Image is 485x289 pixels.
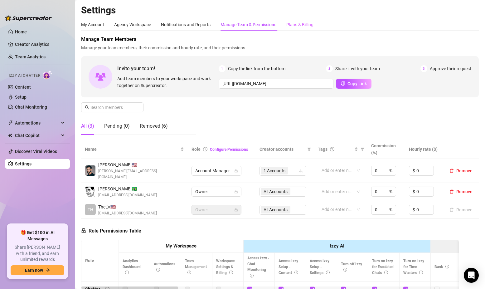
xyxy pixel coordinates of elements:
span: 🎁 Get $100 in AI Messages [11,230,64,242]
img: Rodrigo Reyes [85,165,95,176]
h5: Role Permissions Table [81,227,141,235]
span: search [85,105,89,110]
span: Team Management [185,259,207,275]
span: Turn on Izzy for Time Wasters [403,259,424,275]
span: Role [192,147,201,152]
span: Bank [434,265,449,269]
span: Manage Team Members [81,36,479,43]
span: TH [88,206,93,213]
span: Invite your team! [117,65,219,72]
span: 1 Accounts [264,167,285,174]
a: Content [15,85,31,90]
span: delete [449,189,454,194]
a: Settings [15,161,32,166]
span: Copy Link [347,81,367,86]
input: Search members [90,104,135,111]
span: Share [PERSON_NAME] with a friend, and earn unlimited rewards [11,244,64,263]
span: info-circle [419,271,423,274]
div: Notifications and Reports [161,21,211,28]
span: info-circle [229,271,233,274]
span: TheLV 🇺🇸 [98,203,157,210]
span: Tags [318,146,327,153]
a: Team Analytics [15,54,46,59]
span: Access Izzy Setup - Content [279,259,298,275]
strong: My Workspace [166,243,196,249]
span: info-circle [203,147,207,151]
span: [PERSON_NAME] 🇺🇸 [98,161,184,168]
span: Owner [195,205,238,214]
span: 1 Accounts [261,167,288,174]
span: Add team members to your workspace and work together on Supercreator. [117,75,216,89]
span: team [299,169,303,173]
div: Manage Team & Permissions [221,21,276,28]
span: [PERSON_NAME] 🇧🇷 [98,185,157,192]
span: Analytics Dashboard [123,259,141,275]
span: Automations [154,262,175,272]
span: [EMAIL_ADDRESS][DOMAIN_NAME] [98,192,157,198]
span: Remove [456,168,473,173]
span: Manage your team members, their commission and hourly rate, and their permissions. [81,44,479,51]
span: Automations [15,118,59,128]
button: Earn nowarrow-right [11,265,64,275]
span: question-circle [330,147,334,151]
a: Discover Viral Videos [15,149,57,154]
span: Creator accounts [259,146,305,153]
th: Role [81,240,119,282]
div: Agency Workspace [114,21,151,28]
span: info-circle [326,271,330,274]
a: Setup [15,95,27,100]
span: Name [85,146,179,153]
span: lock [234,169,238,173]
span: info-circle [384,271,388,274]
span: [PERSON_NAME][EMAIL_ADDRESS][DOMAIN_NAME] [98,168,184,180]
div: Plans & Billing [286,21,313,28]
a: Creator Analytics [15,39,65,49]
span: 3 [420,65,427,72]
span: Account Manager [195,166,238,175]
div: My Account [81,21,104,28]
div: Open Intercom Messenger [464,268,479,283]
th: Name [81,140,188,159]
span: Turn on Izzy for Escalated Chats [372,259,394,275]
span: filter [359,144,366,154]
div: All (3) [81,122,94,130]
span: Owner [195,187,238,196]
span: info-circle [343,268,347,272]
span: info-circle [294,271,298,274]
span: copy [341,81,345,86]
span: 2 [326,65,333,72]
button: Copy Link [336,79,371,89]
h2: Settings [81,4,479,16]
a: Configure Permissions [210,147,248,152]
span: thunderbolt [8,120,13,125]
strong: Izzy AI [330,243,344,249]
div: Pending (0) [104,122,130,130]
span: filter [306,144,312,154]
span: Chat Copilot [15,130,59,140]
span: [EMAIL_ADDRESS][DOMAIN_NAME] [98,210,157,216]
span: Access Izzy - Chat Monitoring [247,256,269,278]
img: Chat Copilot [8,133,12,138]
span: delete [449,169,454,173]
img: logo-BBDzfeDw.svg [5,15,52,21]
button: Remove [447,188,475,195]
span: Workspace Settings & Billing [216,259,235,275]
a: Chat Monitoring [15,105,47,110]
span: Copy the link from the bottom [228,65,285,72]
span: Earn now [25,268,43,273]
span: info-circle [250,274,254,277]
span: info-circle [156,268,160,272]
div: Removed (6) [140,122,168,130]
span: filter [361,147,364,151]
span: Share it with your team [335,65,380,72]
span: Turn off Izzy [341,262,362,272]
span: Remove [456,189,473,194]
span: Approve their request [430,65,471,72]
span: Izzy AI Chatter [9,73,40,79]
a: Home [15,29,27,34]
span: info-circle [445,265,449,268]
span: Access Izzy Setup - Settings [310,259,330,275]
span: arrow-right [46,268,50,272]
button: Remove [447,206,475,213]
th: Commission (%) [367,140,405,159]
